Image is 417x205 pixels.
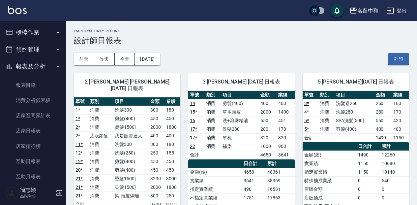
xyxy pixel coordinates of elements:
td: 450 [149,114,164,123]
td: 450 [149,157,164,166]
a: 店家排行榜 [3,139,63,154]
th: 金額 [149,97,164,106]
td: 160 [392,99,409,108]
td: 180 [164,140,180,149]
td: 消費 [88,106,113,114]
button: 登出 [384,5,409,17]
td: 消費 [318,99,334,108]
td: 451 [277,116,295,125]
td: 店販銷售 [88,131,113,140]
td: 特殊抽成業績 [303,176,356,185]
button: 前天 [74,53,94,65]
td: 洗髮300 [113,140,149,149]
td: 消費 [88,191,113,200]
td: 300 [149,191,164,200]
td: 320 [277,133,295,142]
td: 1150 [392,133,409,142]
td: 剪髮(400) [113,157,149,166]
td: 1150 [356,159,380,168]
td: 450 [149,166,164,174]
td: 消費 [205,142,221,151]
td: 450 [164,114,180,123]
td: 消費 [88,149,113,157]
td: 合計 [188,151,205,159]
th: 日合計 [356,142,380,151]
th: 單號 [188,91,205,99]
td: 消費 [318,116,334,125]
th: 類別 [205,91,221,99]
td: 補染 [221,142,259,151]
th: 業績 [392,91,409,99]
th: 類別 [88,97,113,106]
td: 指定實業績 [303,168,356,176]
td: 550 [374,116,392,125]
td: 4650 [259,151,277,159]
td: 消費 [88,183,113,191]
a: 14 [190,101,195,106]
td: 消費 [88,123,113,131]
td: 消費 [318,125,334,133]
td: 420 [392,116,409,125]
td: 2000 [259,108,277,116]
td: 2000 [149,183,164,191]
td: 剪髮(400) [221,99,259,108]
h3: 設計師日報表 [74,36,409,45]
td: 剪髮(400) [334,125,374,133]
th: 業績 [164,97,180,106]
td: 1751 [242,193,266,202]
button: 預約管理 [3,41,63,58]
td: 消費 [205,99,221,108]
td: 3641 [242,176,266,185]
td: 10140 [380,168,409,176]
a: 互助月報表 [3,169,63,184]
a: 互助日報表 [3,154,63,169]
td: 1400 [277,108,295,116]
span: 3 [PERSON_NAME] [DATE] 日報表 [196,79,287,85]
td: 消費 [205,108,221,116]
td: 490 [242,185,266,193]
td: SPA洗髮[500] [334,116,374,125]
td: 320 [259,133,277,142]
td: 1000 [259,142,277,151]
td: 燙髮1500] [113,174,149,183]
td: 300 [149,106,164,114]
td: 消費 [88,114,113,123]
td: 48361 [266,168,295,176]
td: 400 [164,131,180,140]
td: 染.頭皮隔離 [113,191,149,200]
td: 實業績 [188,176,242,185]
a: 16 [190,118,195,123]
td: 店販金額 [303,185,356,193]
td: 1800 [164,183,180,191]
td: 3641 [277,151,295,159]
td: 染髮1500] [113,183,149,191]
td: 消費 [205,116,221,125]
span: 2 [PERSON_NAME] [PERSON_NAME][DATE] 日報表 [82,79,172,92]
p: 高階主管 [20,193,54,199]
td: 400 [392,125,409,133]
td: 650 [259,116,277,125]
td: 400 [374,125,392,133]
th: 單號 [74,97,88,106]
th: 累計 [266,159,295,168]
td: 170 [277,125,295,133]
td: 17863 [266,193,295,202]
th: 金額 [374,91,392,99]
button: 列印 [388,53,409,65]
th: 金額 [259,91,277,99]
td: 300 [149,140,164,149]
td: 1490 [356,151,380,159]
td: 不指定實業績 [188,193,242,202]
td: 0 [380,193,409,202]
td: 10680 [380,159,409,168]
td: 消費 [88,140,113,149]
a: 消費分析儀表板 [3,93,63,108]
td: 2000 [149,123,164,131]
td: 洗髮280 [334,108,374,116]
th: 日合計 [242,159,266,168]
th: 項目 [334,91,374,99]
table: a dense table [188,91,295,159]
h2: Employee Daily Report [74,29,409,33]
td: 170 [392,108,409,116]
td: 洗髮(250) [113,149,149,157]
